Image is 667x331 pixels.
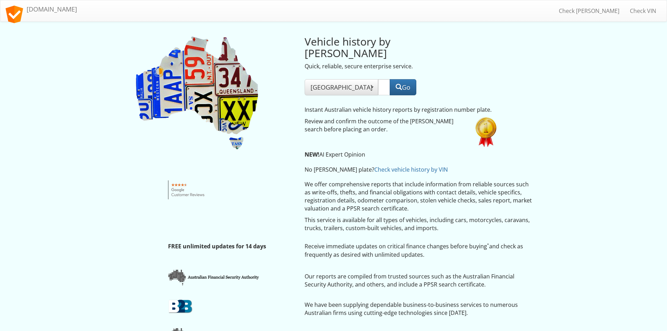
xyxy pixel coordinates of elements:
[305,62,465,70] p: Quick, reliable, secure enterprise service.
[305,166,499,174] p: No [PERSON_NAME] plate?
[305,273,533,289] p: Our reports are compiled from trusted sources such as the Australian Financial Security Authority...
[168,299,193,313] img: b2b.png
[134,36,260,151] img: Rego Check
[390,79,416,95] button: Go
[374,166,448,173] a: Check vehicle history by VIN
[305,151,319,158] strong: NEW!
[305,180,533,212] p: We offer comprehensive reports that include information from reliable sources such as write-offs,...
[625,2,661,20] a: Check VIN
[168,269,260,286] img: afsa.png
[305,79,378,95] button: [GEOGRAPHIC_DATA]
[311,83,372,91] span: [GEOGRAPHIC_DATA]
[168,242,266,250] strong: FREE unlimited updates for 14 days
[554,2,625,20] a: Check [PERSON_NAME]
[6,6,23,23] img: logo.svg
[378,79,390,95] input: Rego
[305,301,533,317] p: We have been supplying dependable business-to-business services to numerous Australian firms usin...
[475,117,496,147] img: 60xNx1st.png.pagespeed.ic.W35WbnTSpj.webp
[305,106,499,114] p: Instant Australian vehicle history reports by registration number plate.
[305,216,533,232] p: This service is available for all types of vehicles, including cars, motorcycles, caravans, truck...
[305,151,499,159] p: AI Expert Opinion
[0,0,82,18] a: [DOMAIN_NAME]
[168,180,208,199] img: Google customer reviews
[305,242,533,258] p: Receive immediate updates on critical finance changes before buying and check as frequently as de...
[305,117,465,133] p: Review and confirm the outcome of the [PERSON_NAME] search before placing an order.
[305,36,465,59] h2: Vehicle history by [PERSON_NAME]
